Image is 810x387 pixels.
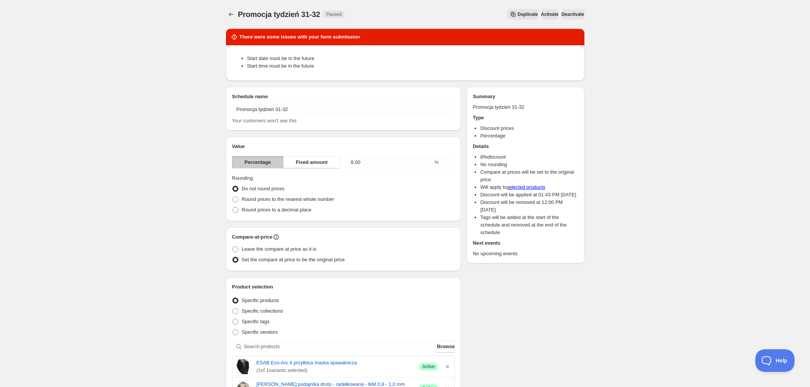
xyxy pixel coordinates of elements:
li: Start time must be in the future [247,62,578,70]
span: Your customers won't see this [232,118,297,123]
img: Maska spawalnicza ESAB F10 (dawniej Eco Arc II) [235,359,251,374]
a: selected products [507,184,545,190]
span: Percentage [244,159,271,166]
span: Specific vendors [242,329,278,335]
input: Search products [244,341,436,353]
li: Will apply to [480,183,578,191]
span: ( 1 of 1 variants selected) [257,367,413,374]
p: Promocja tydzień 31-32 [473,103,578,111]
li: Discount will be removed at 12:00 PM [DATE] [480,199,578,214]
h2: Next events [473,239,578,247]
button: Browse [437,341,455,353]
button: Secondary action label [507,9,538,20]
span: Set the compare at price to be the original price [242,257,345,262]
li: No rounding [480,161,578,168]
span: Activate [541,11,559,17]
span: % [435,159,439,165]
span: Active [422,364,435,370]
h2: There were some issues with your form submission [240,33,360,41]
h2: Type [473,114,578,122]
h2: Product selection [232,283,455,291]
span: Duplicate [518,11,538,17]
span: Fixed amount [296,159,328,166]
button: Activate [541,9,559,20]
h2: Compare-at-price [232,233,273,241]
button: Schedules [226,9,237,20]
li: Percentage [480,132,578,140]
li: Start date must be in the future [247,55,578,62]
h2: Summary [473,93,578,100]
button: Percentage [232,156,284,168]
h2: Details [473,143,578,150]
span: Specific products [242,298,279,303]
h2: Value [232,143,455,150]
span: Browse [437,343,455,350]
a: ESAB Eco-Arc II przyłbica maska spawalnicza [257,359,413,367]
p: No upcoming events [473,250,578,257]
li: Discount will be applied at 01:43 PM [DATE] [480,191,578,199]
span: Specific collections [242,308,283,314]
button: Fixed amount [283,156,340,168]
iframe: Toggle Customer Support [755,349,795,372]
li: Tags will be added at the start of the schedule and removed at the end of the schedule [480,214,578,236]
span: Paused [326,11,341,17]
li: Compare at prices will be set to the original price [480,168,578,183]
span: Round prices to the nearest whole number [242,196,334,202]
span: Specific tags [242,319,270,324]
span: Do not round prices [242,186,284,191]
span: Rounding [232,175,253,181]
span: Round prices to a decimal place [242,207,312,213]
span: Leave the compare at price as it is [242,246,317,252]
li: 8 % discount [480,153,578,161]
h2: Schedule name [232,93,455,100]
li: Discount prices [480,125,578,132]
span: Promocja tydzień 31-32 [238,10,320,19]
